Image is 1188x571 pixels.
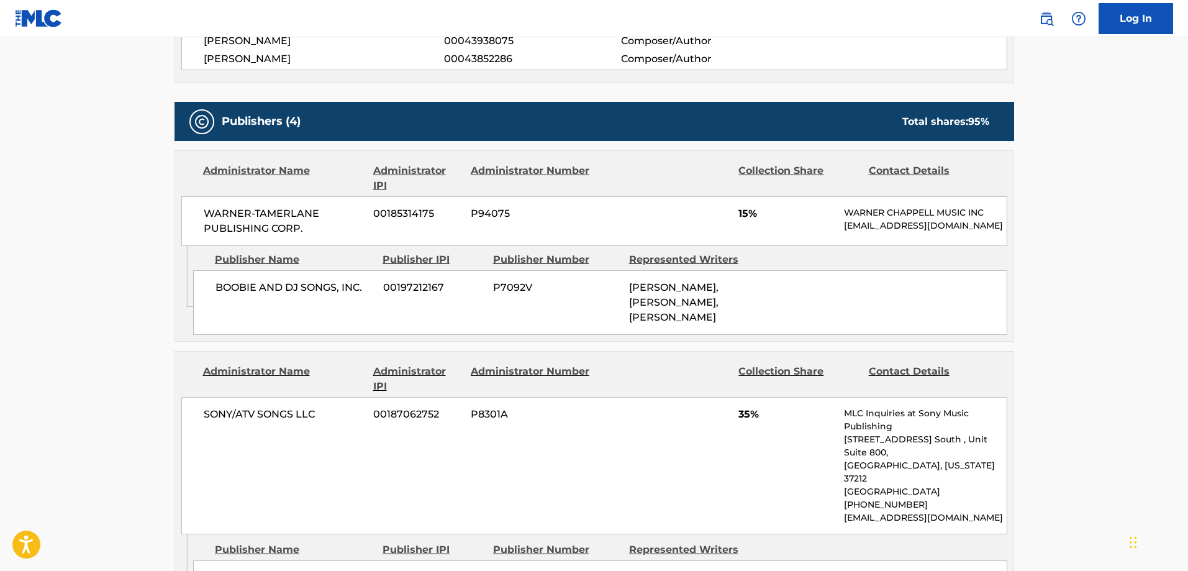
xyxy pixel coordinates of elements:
[15,9,63,27] img: MLC Logo
[844,407,1006,433] p: MLC Inquiries at Sony Music Publishing
[629,281,719,323] span: [PERSON_NAME], [PERSON_NAME], [PERSON_NAME]
[1071,11,1086,26] img: help
[1099,3,1173,34] a: Log In
[844,219,1006,232] p: [EMAIL_ADDRESS][DOMAIN_NAME]
[373,407,461,422] span: 00187062752
[493,280,620,295] span: P7092V
[844,498,1006,511] p: [PHONE_NUMBER]
[621,52,782,66] span: Composer/Author
[444,52,620,66] span: 00043852286
[1034,6,1059,31] a: Public Search
[222,114,301,129] h5: Publishers (4)
[373,364,461,394] div: Administrator IPI
[203,163,364,193] div: Administrator Name
[383,252,484,267] div: Publisher IPI
[373,206,461,221] span: 00185314175
[844,459,1006,485] p: [GEOGRAPHIC_DATA], [US_STATE] 37212
[215,280,374,295] span: BOOBIE AND DJ SONGS, INC.
[1039,11,1054,26] img: search
[968,116,989,127] span: 95 %
[493,542,620,557] div: Publisher Number
[204,206,365,236] span: WARNER-TAMERLANE PUBLISHING CORP.
[1126,511,1188,571] div: 聊天小工具
[738,407,835,422] span: 35%
[373,163,461,193] div: Administrator IPI
[383,542,484,557] div: Publisher IPI
[844,511,1006,524] p: [EMAIL_ADDRESS][DOMAIN_NAME]
[738,364,859,394] div: Collection Share
[844,485,1006,498] p: [GEOGRAPHIC_DATA]
[194,114,209,129] img: Publishers
[1066,6,1091,31] div: Help
[738,206,835,221] span: 15%
[471,364,591,394] div: Administrator Number
[1126,511,1188,571] iframe: Chat Widget
[471,163,591,193] div: Administrator Number
[383,280,484,295] span: 00197212167
[471,407,591,422] span: P8301A
[844,206,1006,219] p: WARNER CHAPPELL MUSIC INC
[1130,524,1137,561] div: 拖曳
[204,52,445,66] span: [PERSON_NAME]
[215,252,373,267] div: Publisher Name
[471,206,591,221] span: P94075
[629,542,756,557] div: Represented Writers
[204,34,445,48] span: [PERSON_NAME]
[204,407,365,422] span: SONY/ATV SONGS LLC
[203,364,364,394] div: Administrator Name
[844,433,1006,459] p: [STREET_ADDRESS] South , Unit Suite 800,
[869,163,989,193] div: Contact Details
[215,542,373,557] div: Publisher Name
[869,364,989,394] div: Contact Details
[621,34,782,48] span: Composer/Author
[444,34,620,48] span: 00043938075
[738,163,859,193] div: Collection Share
[629,252,756,267] div: Represented Writers
[493,252,620,267] div: Publisher Number
[902,114,989,129] div: Total shares:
